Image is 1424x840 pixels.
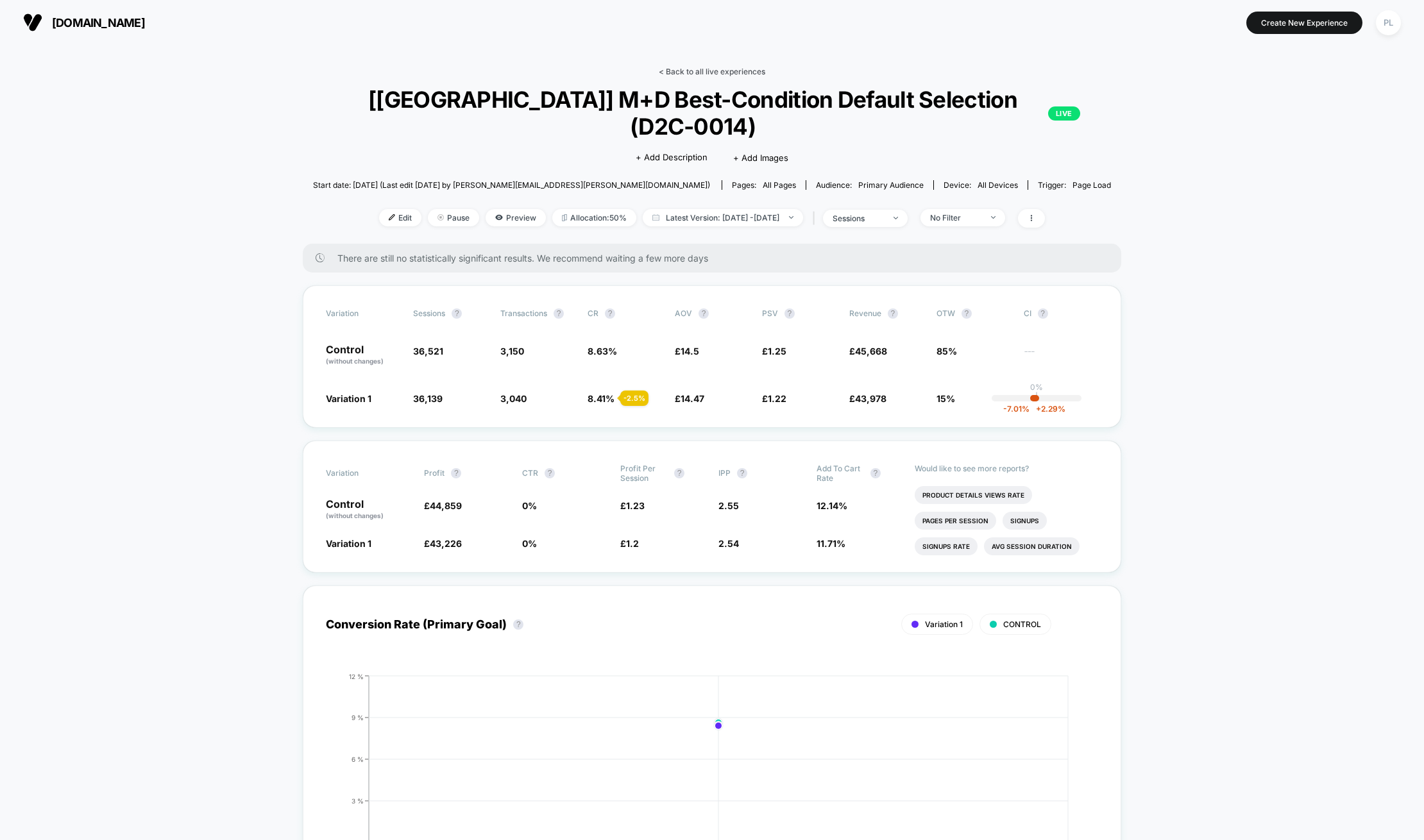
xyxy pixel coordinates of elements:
button: ? [513,619,523,630]
tspan: 12 % [349,672,364,680]
a: < Back to all live experiences [659,67,765,76]
span: 36,521 [413,346,443,357]
span: CTR [522,468,538,478]
img: end [437,214,444,221]
button: ? [888,308,898,319]
button: Create New Experience [1246,12,1362,34]
img: end [789,216,793,219]
span: Page Load [1072,180,1111,190]
span: 1.2 [626,538,639,549]
span: + [1036,404,1041,414]
button: ? [452,308,462,319]
button: ? [784,308,795,319]
span: 3,150 [500,346,524,357]
span: £ [849,346,887,357]
li: Product Details Views Rate [915,486,1032,504]
li: Signups [1003,512,1047,530]
span: all pages [763,180,796,190]
span: Latest Version: [DATE] - [DATE] [643,209,803,226]
span: Device: [933,180,1028,190]
button: ? [870,468,881,478]
span: 1.22 [768,393,786,404]
button: ? [1038,308,1048,319]
span: + Add Images [733,153,788,163]
span: £ [424,500,462,511]
span: Preview [486,209,546,226]
span: 36,139 [413,393,443,404]
tspan: 6 % [352,755,364,762]
button: ? [962,308,972,319]
div: sessions [833,214,884,223]
span: £ [762,346,786,357]
span: Revenue [849,308,881,318]
span: Variation 1 [925,619,963,629]
span: CONTROL [1003,619,1041,629]
span: -7.01 % [1003,404,1030,414]
span: PSV [762,308,778,318]
span: + Add Description [636,151,708,164]
li: Signups Rate [915,537,978,555]
span: (without changes) [326,512,384,519]
span: Profit [424,468,445,478]
p: Control [326,344,400,366]
span: Sessions [413,308,445,318]
span: [DOMAIN_NAME] [52,16,145,29]
span: 0 % [522,500,537,511]
span: AOV [675,308,692,318]
button: ? [737,468,747,478]
button: [DOMAIN_NAME] [19,12,149,33]
p: | [1035,392,1038,401]
div: Trigger: [1038,180,1111,190]
span: Primary Audience [858,180,924,190]
button: PL [1372,10,1405,36]
span: £ [620,500,645,511]
span: IPP [718,468,731,478]
span: (without changes) [326,357,384,365]
img: Visually logo [23,13,42,32]
img: rebalance [562,214,567,221]
span: CI [1024,308,1094,319]
span: 0 % [522,538,537,549]
span: all devices [978,180,1018,190]
button: ? [554,308,564,319]
span: Variation 1 [326,393,371,404]
span: Allocation: 50% [552,209,636,226]
span: 8.63 % [588,346,617,357]
span: Variation [326,308,396,319]
tspan: 9 % [352,713,364,721]
img: end [894,217,898,219]
span: 43,226 [430,538,462,549]
span: Edit [379,209,421,226]
span: 1.23 [626,500,645,511]
span: £ [762,393,786,404]
span: --- [1024,348,1098,366]
span: Variation [326,464,396,483]
span: 14.47 [681,393,704,404]
p: Would like to see more reports? [915,464,1098,473]
li: Avg Session Duration [984,537,1080,555]
span: 11.71 % [817,538,845,549]
span: 8.41 % [588,393,615,404]
span: 43,978 [855,393,886,404]
img: calendar [652,214,659,221]
span: OTW [937,308,1007,319]
span: £ [620,538,639,549]
span: 44,859 [430,500,462,511]
span: £ [849,393,886,404]
span: £ [424,538,462,549]
button: ? [605,308,615,319]
span: 2.54 [718,538,739,549]
span: 45,668 [855,346,887,357]
span: Add To Cart Rate [817,464,864,483]
button: ? [699,308,709,319]
img: end [991,216,996,219]
p: 0% [1030,382,1043,392]
div: - 2.5 % [620,391,648,406]
span: 3,040 [500,393,527,404]
p: LIVE [1048,106,1080,121]
img: edit [389,214,395,221]
span: 1.25 [768,346,786,357]
span: 2.55 [718,500,739,511]
span: £ [675,346,699,357]
button: ? [545,468,555,478]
